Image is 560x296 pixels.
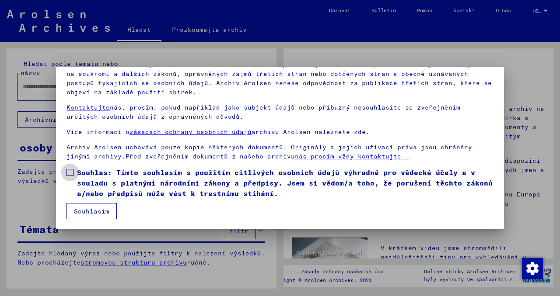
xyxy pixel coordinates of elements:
font: Souhlasím [74,207,109,215]
img: Změna souhlasu [522,258,543,279]
font: archivu Arolsen naleznete zde. [252,128,370,136]
font: Před zveřejněním dokumentů z našeho archivu [126,152,295,160]
a: Kontaktujte [66,103,110,111]
font: , pokud například jako subjekt údajů nebo příbuzný nesouhlasíte se zveřejněním určitých osobních ... [66,103,460,120]
font: Souhlas: Tímto souhlasím s použitím citlivých osobních údajů výhradně pro vědecké účely a v soula... [77,168,493,198]
font: Archiv Arolsen uchovává pouze kopie některých dokumentů. Originály a jejich užívací práva jsou ch... [66,143,472,160]
a: zásadách ochrany osobních údajů [129,128,252,136]
font: Více informací o [66,128,129,136]
font: nás, prosím [110,103,153,111]
font: Vezměte prosím na vědomí, že tento portál o nacistické perzekuci obsahuje citlivé údaje o identif... [66,52,492,96]
button: Souhlasím [66,203,117,220]
a: nás prosím vždy kontaktujte . [295,152,409,160]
